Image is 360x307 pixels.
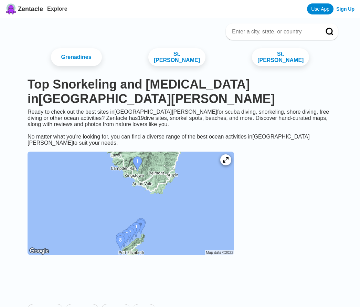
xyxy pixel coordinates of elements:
[28,77,332,106] h1: Top Snorkeling and [MEDICAL_DATA] in [GEOGRAPHIC_DATA][PERSON_NAME]
[22,267,356,298] iframe: Advertisement
[6,3,17,14] img: Zentacle logo
[51,48,102,66] a: Grenadines
[336,6,354,12] a: Sign Up
[6,3,43,14] a: Zentacle logoZentacle
[307,3,333,14] a: Use App
[18,6,43,13] span: Zentacle
[47,6,67,12] a: Explore
[28,152,234,255] img: Saint Vincent and the Grenadines dive site map
[22,109,338,146] div: Ready to check out the best sites in [GEOGRAPHIC_DATA][PERSON_NAME] for scuba diving, snorkeling,...
[148,48,205,66] a: St. [PERSON_NAME]
[252,48,309,66] a: St. [PERSON_NAME]
[231,28,316,35] input: Enter a city, state, or country
[22,146,240,262] a: Saint Vincent and the Grenadines dive site map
